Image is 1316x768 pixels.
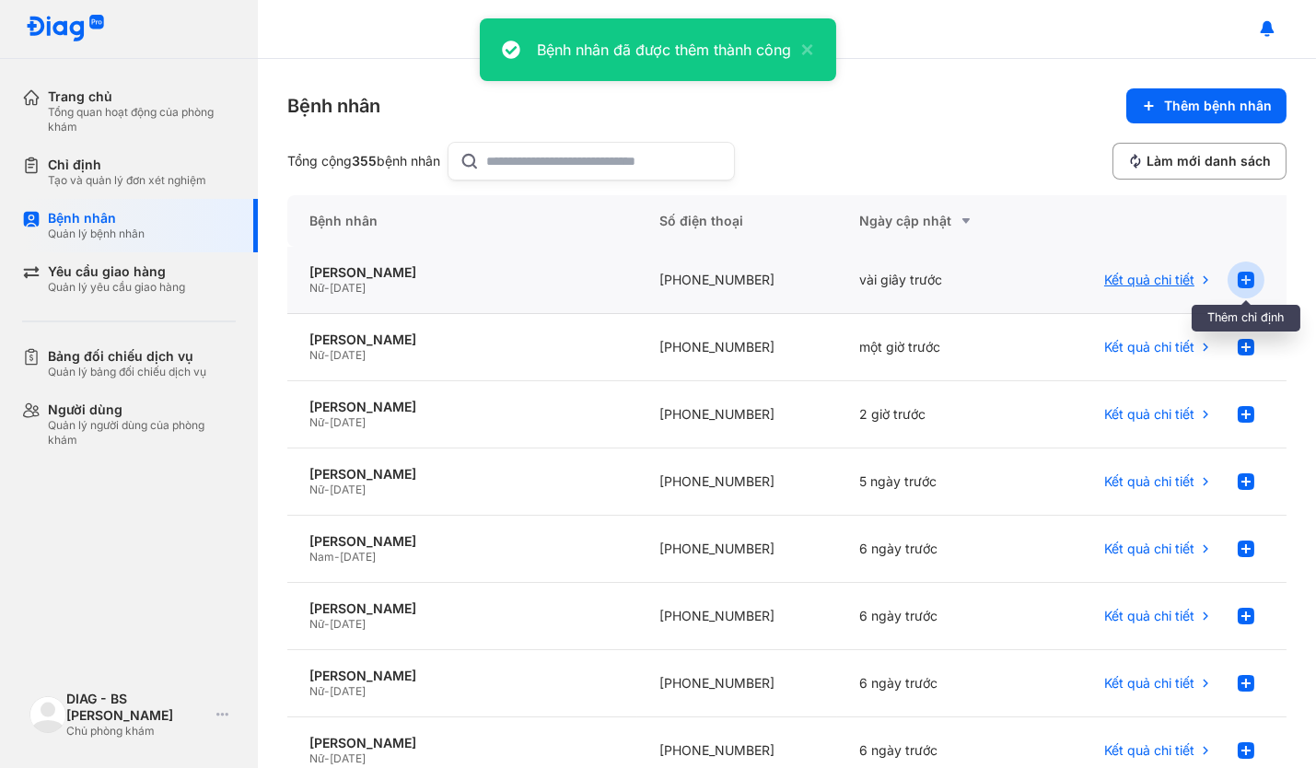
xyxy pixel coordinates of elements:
[26,15,105,43] img: logo
[1104,272,1194,288] span: Kết quả chi tiết
[334,550,340,564] span: -
[330,281,366,295] span: [DATE]
[1147,153,1271,169] span: Làm mới danh sách
[1112,143,1287,180] button: Làm mới danh sách
[330,684,366,698] span: [DATE]
[309,281,324,295] span: Nữ
[1104,473,1194,490] span: Kết quả chi tiết
[537,39,791,61] div: Bệnh nhân đã được thêm thành công
[309,617,324,631] span: Nữ
[309,668,615,684] div: [PERSON_NAME]
[48,365,206,379] div: Quản lý bảng đối chiếu dịch vụ
[48,210,145,227] div: Bệnh nhân
[66,691,209,724] div: DIAG - BS [PERSON_NAME]
[66,724,209,739] div: Chủ phòng khám
[1104,406,1194,423] span: Kết quả chi tiết
[330,415,366,429] span: [DATE]
[29,696,66,733] img: logo
[1164,98,1272,114] span: Thêm bệnh nhân
[48,173,206,188] div: Tạo và quản lý đơn xét nghiệm
[48,88,236,105] div: Trang chủ
[48,348,206,365] div: Bảng đối chiếu dịch vụ
[1104,675,1194,692] span: Kết quả chi tiết
[637,314,837,381] div: [PHONE_NUMBER]
[48,105,236,134] div: Tổng quan hoạt động của phòng khám
[287,153,440,169] div: Tổng cộng bệnh nhân
[309,550,334,564] span: Nam
[324,751,330,765] span: -
[309,264,615,281] div: [PERSON_NAME]
[330,617,366,631] span: [DATE]
[330,751,366,765] span: [DATE]
[837,516,1037,583] div: 6 ngày trước
[1104,742,1194,759] span: Kết quả chi tiết
[309,332,615,348] div: [PERSON_NAME]
[637,247,837,314] div: [PHONE_NUMBER]
[1126,88,1287,123] button: Thêm bệnh nhân
[352,153,377,169] span: 355
[837,448,1037,516] div: 5 ngày trước
[1104,339,1194,355] span: Kết quả chi tiết
[309,533,615,550] div: [PERSON_NAME]
[48,227,145,241] div: Quản lý bệnh nhân
[637,650,837,717] div: [PHONE_NUMBER]
[837,247,1037,314] div: vài giây trước
[48,401,236,418] div: Người dùng
[48,418,236,448] div: Quản lý người dùng của phòng khám
[309,751,324,765] span: Nữ
[637,516,837,583] div: [PHONE_NUMBER]
[324,684,330,698] span: -
[309,399,615,415] div: [PERSON_NAME]
[837,314,1037,381] div: một giờ trước
[837,583,1037,650] div: 6 ngày trước
[309,600,615,617] div: [PERSON_NAME]
[859,210,1015,232] div: Ngày cập nhật
[1104,541,1194,557] span: Kết quả chi tiết
[48,280,185,295] div: Quản lý yêu cầu giao hàng
[330,348,366,362] span: [DATE]
[324,617,330,631] span: -
[324,348,330,362] span: -
[309,735,615,751] div: [PERSON_NAME]
[837,650,1037,717] div: 6 ngày trước
[309,483,324,496] span: Nữ
[287,93,380,119] div: Bệnh nhân
[637,448,837,516] div: [PHONE_NUMBER]
[309,415,324,429] span: Nữ
[309,348,324,362] span: Nữ
[791,39,813,61] button: close
[837,381,1037,448] div: 2 giờ trước
[340,550,376,564] span: [DATE]
[1104,608,1194,624] span: Kết quả chi tiết
[309,684,324,698] span: Nữ
[324,483,330,496] span: -
[330,483,366,496] span: [DATE]
[287,195,637,247] div: Bệnh nhân
[637,195,837,247] div: Số điện thoại
[309,466,615,483] div: [PERSON_NAME]
[48,263,185,280] div: Yêu cầu giao hàng
[324,281,330,295] span: -
[637,381,837,448] div: [PHONE_NUMBER]
[324,415,330,429] span: -
[48,157,206,173] div: Chỉ định
[637,583,837,650] div: [PHONE_NUMBER]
